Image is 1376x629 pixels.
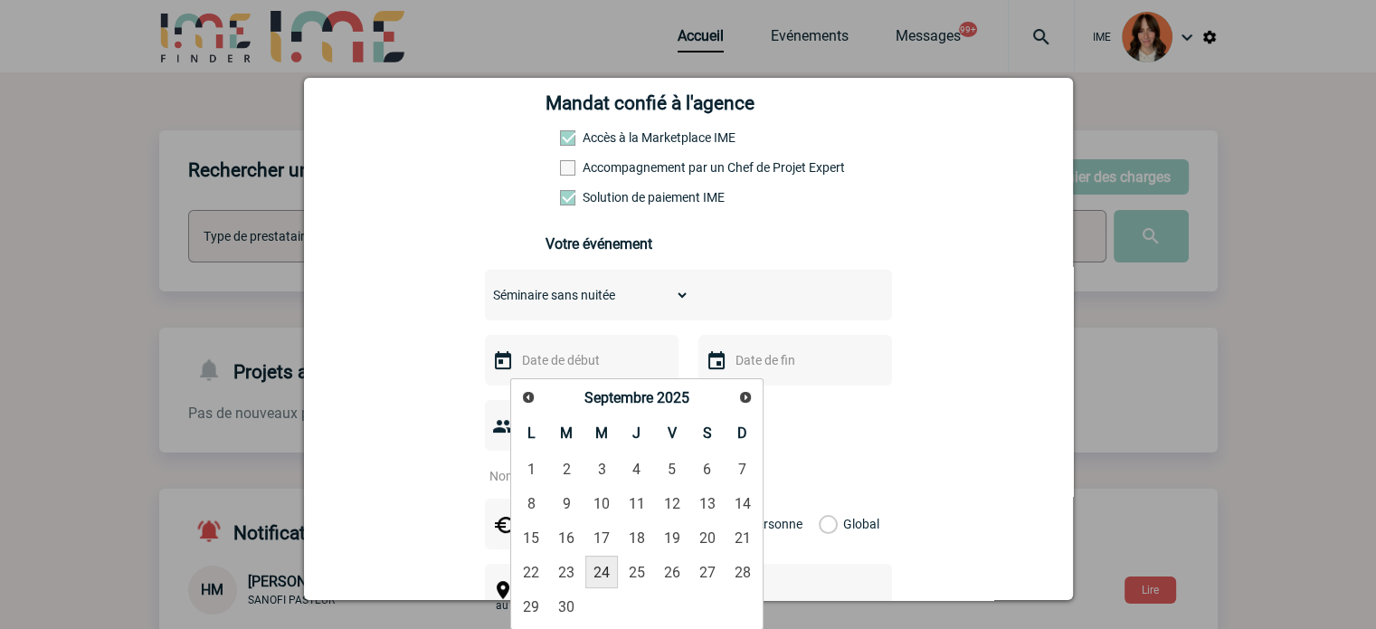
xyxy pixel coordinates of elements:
[546,92,754,114] h4: Mandat confié à l'agence
[726,487,759,519] a: 14
[620,521,653,554] a: 18
[595,424,608,442] span: Mercredi
[515,590,548,623] a: 29
[515,487,548,519] a: 8
[657,389,689,406] span: 2025
[690,487,724,519] a: 13
[620,556,653,588] a: 25
[550,487,584,519] a: 9
[584,389,653,406] span: Septembre
[585,453,619,485] a: 3
[726,453,759,485] a: 7
[726,521,759,554] a: 21
[585,556,619,588] a: 24
[515,453,548,485] a: 1
[690,453,724,485] a: 6
[690,556,724,588] a: 27
[515,521,548,554] a: 15
[560,424,573,442] span: Mardi
[527,424,536,442] span: Lundi
[655,556,688,588] a: 26
[521,390,536,405] span: Précédent
[620,453,653,485] a: 4
[485,464,655,488] input: Nombre de participants
[546,235,830,253] h3: Votre événement
[703,424,712,442] span: Samedi
[585,487,619,519] a: 10
[550,590,584,623] a: 30
[515,556,548,588] a: 22
[560,160,640,175] label: Prestation payante
[516,385,542,411] a: Précédent
[726,556,759,588] a: 28
[517,348,642,372] input: Date de début
[550,556,584,588] a: 23
[738,390,753,405] span: Suivant
[732,385,758,411] a: Suivant
[819,499,830,549] label: Global
[690,521,724,554] a: 20
[560,130,640,145] label: Accès à la Marketplace IME
[550,521,584,554] a: 16
[560,190,640,205] label: Conformité aux process achat client, Prise en charge de la facturation, Mutualisation de plusieur...
[731,348,856,372] input: Date de fin
[632,424,641,442] span: Jeudi
[655,521,688,554] a: 19
[737,424,747,442] span: Dimanche
[585,521,619,554] a: 17
[655,453,688,485] a: 5
[620,487,653,519] a: 11
[655,487,688,519] a: 12
[550,453,584,485] a: 2
[668,424,677,442] span: Vendredi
